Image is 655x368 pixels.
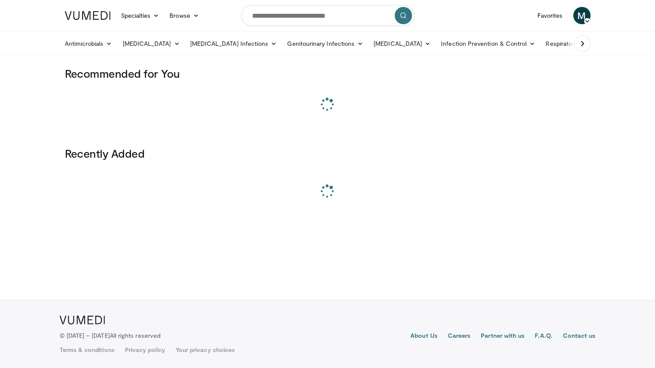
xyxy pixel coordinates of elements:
a: Privacy policy [125,346,165,354]
a: About Us [410,331,438,342]
a: [MEDICAL_DATA] [118,35,185,52]
a: Genitourinary Infections [282,35,368,52]
a: Contact us [563,331,596,342]
a: Antimicrobials [60,35,118,52]
input: Search topics, interventions [241,5,414,26]
a: [MEDICAL_DATA] Infections [185,35,282,52]
a: M [573,7,591,24]
a: Browse [164,7,204,24]
a: [MEDICAL_DATA] [368,35,436,52]
a: Respiratory Infections [540,35,621,52]
img: VuMedi Logo [65,11,111,20]
h3: Recently Added [65,146,591,160]
p: © [DATE] – [DATE] [60,331,161,340]
a: Favorites [532,7,568,24]
a: Partner with us [481,331,524,342]
a: Specialties [116,7,165,24]
a: F.A.Q. [535,331,552,342]
a: Careers [448,331,471,342]
img: VuMedi Logo [60,316,105,324]
a: Infection Prevention & Control [436,35,540,52]
h3: Recommended for You [65,67,591,80]
a: Terms & conditions [60,346,115,354]
span: All rights reserved [110,332,160,339]
a: Your privacy choices [176,346,235,354]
